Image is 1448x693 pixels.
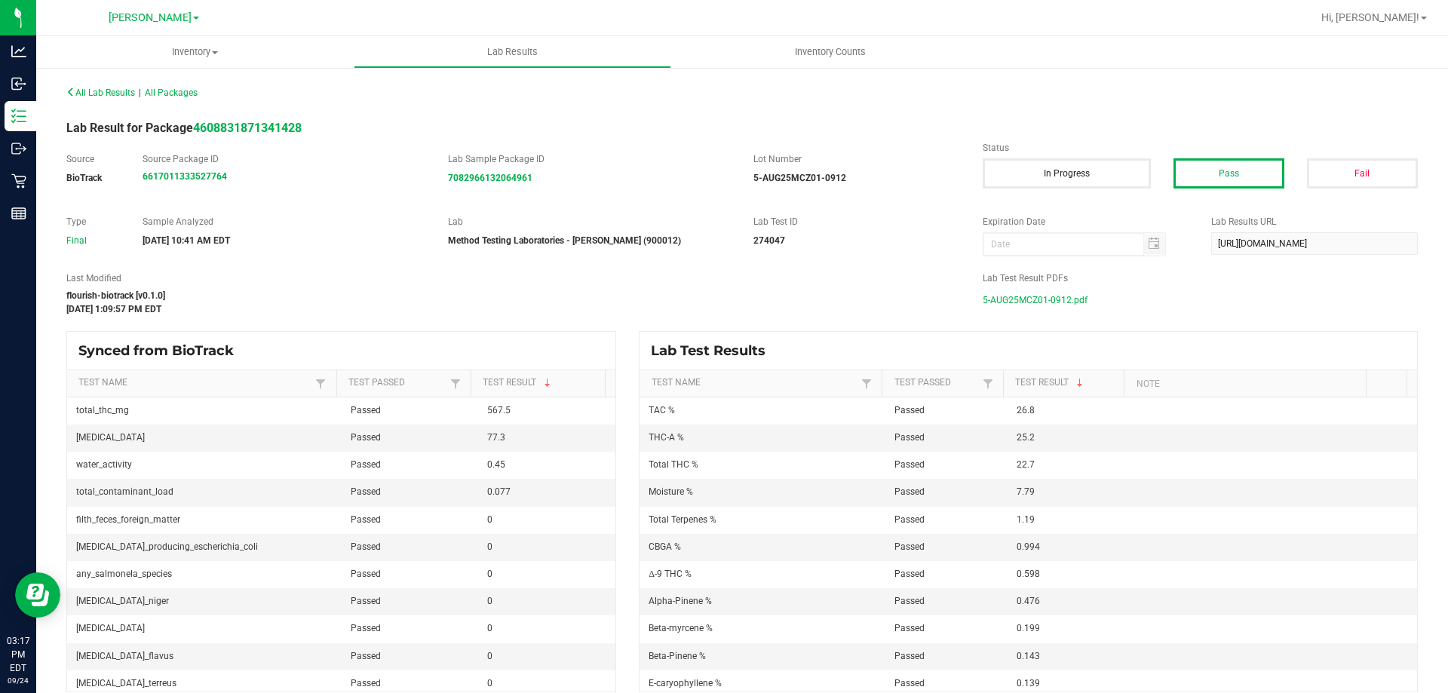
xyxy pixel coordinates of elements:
[139,87,141,98] span: |
[1074,377,1086,389] span: Sortable
[983,158,1151,189] button: In Progress
[1124,370,1366,397] th: Note
[894,541,925,552] span: Passed
[193,121,302,135] a: 4608831871341428
[487,514,492,525] span: 0
[487,405,511,415] span: 567.5
[145,87,198,98] span: All Packages
[66,152,120,166] label: Source
[649,596,712,606] span: Alpha-Pinene %
[652,377,857,389] a: Test NameSortable
[487,459,505,470] span: 0.45
[983,289,1088,311] span: 5-AUG25MCZ01-0912.pdf
[11,173,26,189] inline-svg: Retail
[66,173,102,183] strong: BioTrack
[76,541,258,552] span: [MEDICAL_DATA]_producing_escherichia_coli
[76,623,145,633] span: [MEDICAL_DATA]
[1017,596,1040,606] span: 0.476
[983,215,1189,228] label: Expiration Date
[753,235,785,246] strong: 274047
[143,215,425,228] label: Sample Analyzed
[143,171,227,182] a: 6617011333527764
[351,651,381,661] span: Passed
[649,623,713,633] span: Beta-myrcene %
[66,121,302,135] span: Lab Result for Package
[1173,158,1284,189] button: Pass
[649,432,684,443] span: THC-A %
[894,514,925,525] span: Passed
[66,304,161,314] strong: [DATE] 1:09:57 PM EDT
[351,432,381,443] span: Passed
[143,152,425,166] label: Source Package ID
[487,569,492,579] span: 0
[7,634,29,675] p: 03:17 PM EDT
[671,36,989,68] a: Inventory Counts
[15,572,60,618] iframe: Resource center
[894,623,925,633] span: Passed
[894,651,925,661] span: Passed
[1017,651,1040,661] span: 0.143
[649,459,698,470] span: Total THC %
[649,486,693,497] span: Moisture %
[7,675,29,686] p: 09/24
[448,173,532,183] a: 7082966132064961
[1017,405,1035,415] span: 26.8
[487,596,492,606] span: 0
[76,514,180,525] span: filth_feces_foreign_matter
[36,45,354,59] span: Inventory
[66,234,120,247] div: Final
[76,432,145,443] span: [MEDICAL_DATA]
[1017,432,1035,443] span: 25.2
[753,152,960,166] label: Lot Number
[11,109,26,124] inline-svg: Inventory
[1017,541,1040,552] span: 0.994
[351,405,381,415] span: Passed
[979,374,997,393] a: Filter
[487,432,505,443] span: 77.3
[66,87,135,98] span: All Lab Results
[76,486,173,497] span: total_contaminant_load
[1017,623,1040,633] span: 0.199
[753,215,960,228] label: Lab Test ID
[351,678,381,688] span: Passed
[1307,158,1418,189] button: Fail
[76,569,172,579] span: any_salmonela_species
[894,377,979,389] a: Test PassedSortable
[354,36,671,68] a: Lab Results
[66,271,960,285] label: Last Modified
[649,405,675,415] span: TAC %
[649,569,692,579] span: Δ-9 THC %
[894,405,925,415] span: Passed
[143,235,230,246] strong: [DATE] 10:41 AM EDT
[76,596,169,606] span: [MEDICAL_DATA]_niger
[483,377,600,389] a: Test ResultSortable
[894,432,925,443] span: Passed
[76,651,173,661] span: [MEDICAL_DATA]_flavus
[351,623,381,633] span: Passed
[487,623,492,633] span: 0
[487,678,492,688] span: 0
[487,541,492,552] span: 0
[894,486,925,497] span: Passed
[1211,215,1418,228] label: Lab Results URL
[894,596,925,606] span: Passed
[78,377,311,389] a: Test NameSortable
[487,651,492,661] span: 0
[857,374,876,393] a: Filter
[448,152,731,166] label: Lab Sample Package ID
[649,541,681,552] span: CBGA %
[1321,11,1419,23] span: Hi, [PERSON_NAME]!
[348,377,446,389] a: Test PassedSortable
[351,459,381,470] span: Passed
[1017,514,1035,525] span: 1.19
[753,173,846,183] strong: 5-AUG25MCZ01-0912
[36,36,354,68] a: Inventory
[649,514,716,525] span: Total Terpenes %
[1017,678,1040,688] span: 0.139
[11,76,26,91] inline-svg: Inbound
[894,678,925,688] span: Passed
[11,44,26,59] inline-svg: Analytics
[983,141,1418,155] label: Status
